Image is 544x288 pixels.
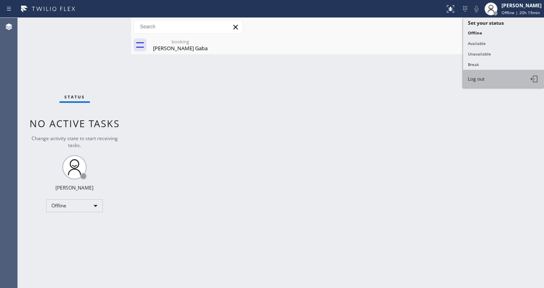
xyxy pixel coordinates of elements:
span: Offline | 20h 19min [501,10,540,15]
span: Status [64,94,85,100]
div: [PERSON_NAME] Gaba [150,45,211,52]
span: Change activity state to start receiving tasks. [32,135,118,149]
div: [PERSON_NAME] [55,184,93,191]
div: booking [150,38,211,45]
span: No active tasks [30,117,120,130]
div: Offline [46,199,103,212]
div: Meenu Gaba [150,36,211,54]
input: Search [134,20,242,33]
div: [PERSON_NAME] [501,2,542,9]
button: Mute [471,3,482,15]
